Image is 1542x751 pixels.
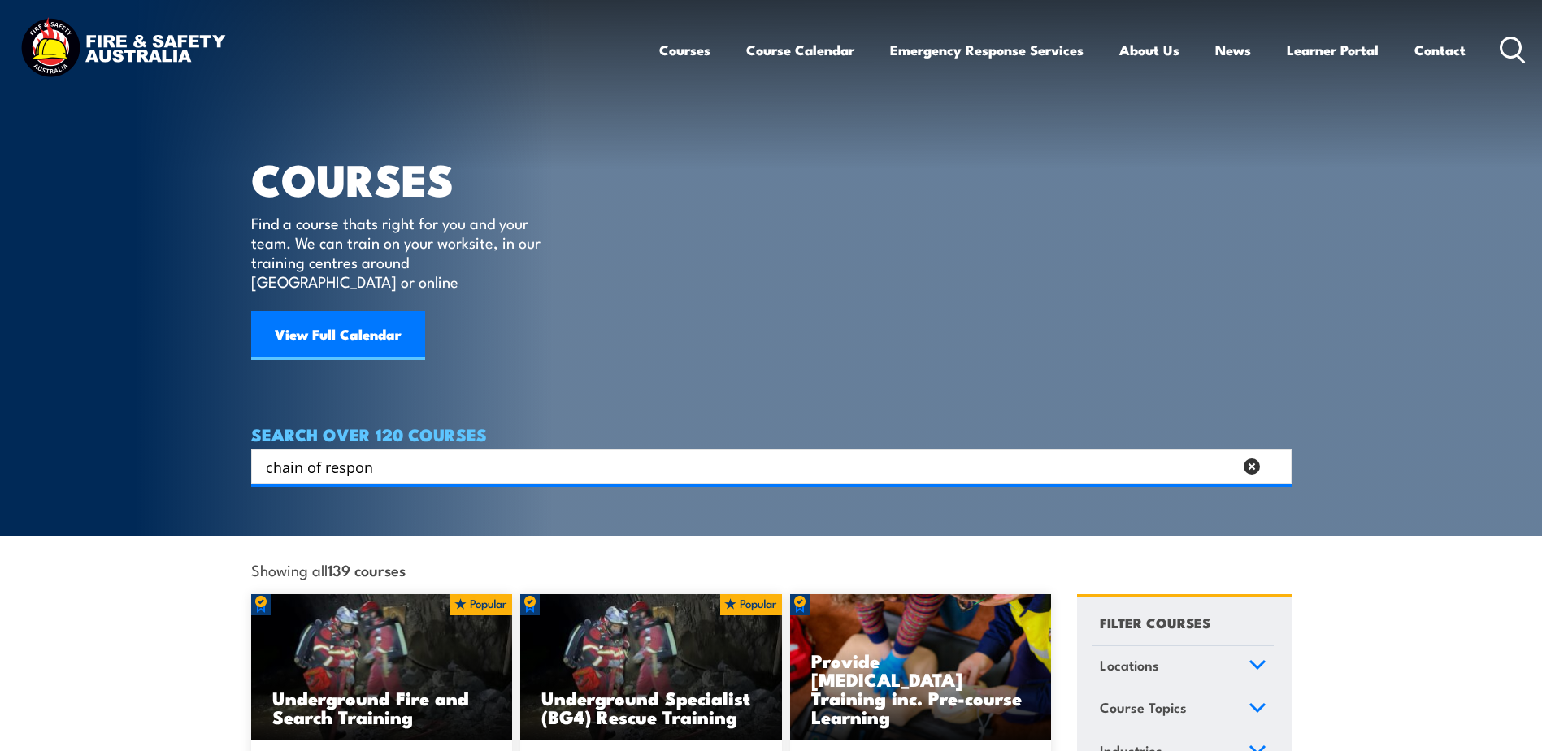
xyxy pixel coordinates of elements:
a: Course Topics [1092,688,1274,731]
a: Course Calendar [746,28,854,72]
h3: Underground Specialist (BG4) Rescue Training [541,688,761,726]
span: Locations [1100,654,1159,676]
span: Showing all [251,561,406,578]
a: Locations [1092,646,1274,688]
h4: SEARCH OVER 120 COURSES [251,425,1292,443]
a: View Full Calendar [251,311,425,360]
h3: Underground Fire and Search Training [272,688,492,726]
a: Contact [1414,28,1466,72]
p: Find a course thats right for you and your team. We can train on your worksite, in our training c... [251,213,548,291]
a: About Us [1119,28,1179,72]
h1: COURSES [251,159,564,198]
a: Learner Portal [1287,28,1379,72]
img: Underground mine rescue [251,594,513,740]
a: Emergency Response Services [890,28,1084,72]
a: News [1215,28,1251,72]
span: Course Topics [1100,697,1187,718]
strong: 139 courses [328,558,406,580]
img: Underground mine rescue [520,594,782,740]
h4: FILTER COURSES [1100,611,1210,633]
a: Courses [659,28,710,72]
a: Provide [MEDICAL_DATA] Training inc. Pre-course Learning [790,594,1052,740]
form: Search form [269,455,1236,478]
h3: Provide [MEDICAL_DATA] Training inc. Pre-course Learning [811,651,1031,726]
a: Underground Specialist (BG4) Rescue Training [520,594,782,740]
img: Low Voltage Rescue and Provide CPR [790,594,1052,740]
a: Underground Fire and Search Training [251,594,513,740]
input: Search input [266,454,1233,479]
button: Search magnifier button [1263,455,1286,478]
